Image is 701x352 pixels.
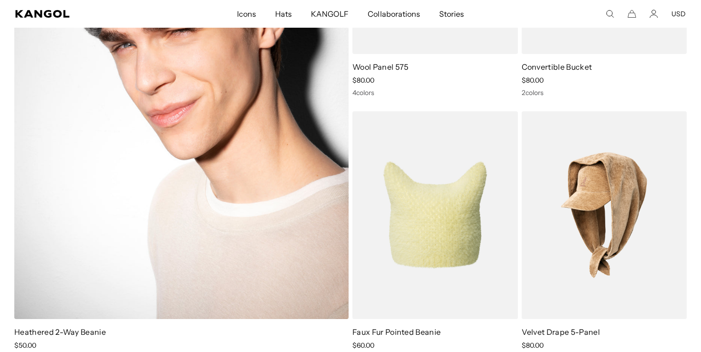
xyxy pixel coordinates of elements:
span: $80.00 [522,341,544,350]
span: $80.00 [522,76,544,85]
span: $50.00 [14,341,36,350]
a: Heathered 2-Way Beanie [14,327,106,337]
a: Convertible Bucket [522,62,592,72]
a: Velvet Drape 5-Panel [522,327,600,337]
img: Velvet Drape 5-Panel [522,111,687,319]
a: Wool Panel 575 [352,62,408,72]
a: Account [649,10,658,18]
button: USD [671,10,686,18]
div: 4 colors [352,88,518,97]
span: $60.00 [352,341,374,350]
div: 2 colors [522,88,687,97]
a: Kangol [15,10,157,18]
summary: Search here [606,10,614,18]
img: Faux Fur Pointed Beanie [352,111,518,319]
button: Cart [628,10,636,18]
span: $80.00 [352,76,374,85]
a: Faux Fur Pointed Beanie [352,327,441,337]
